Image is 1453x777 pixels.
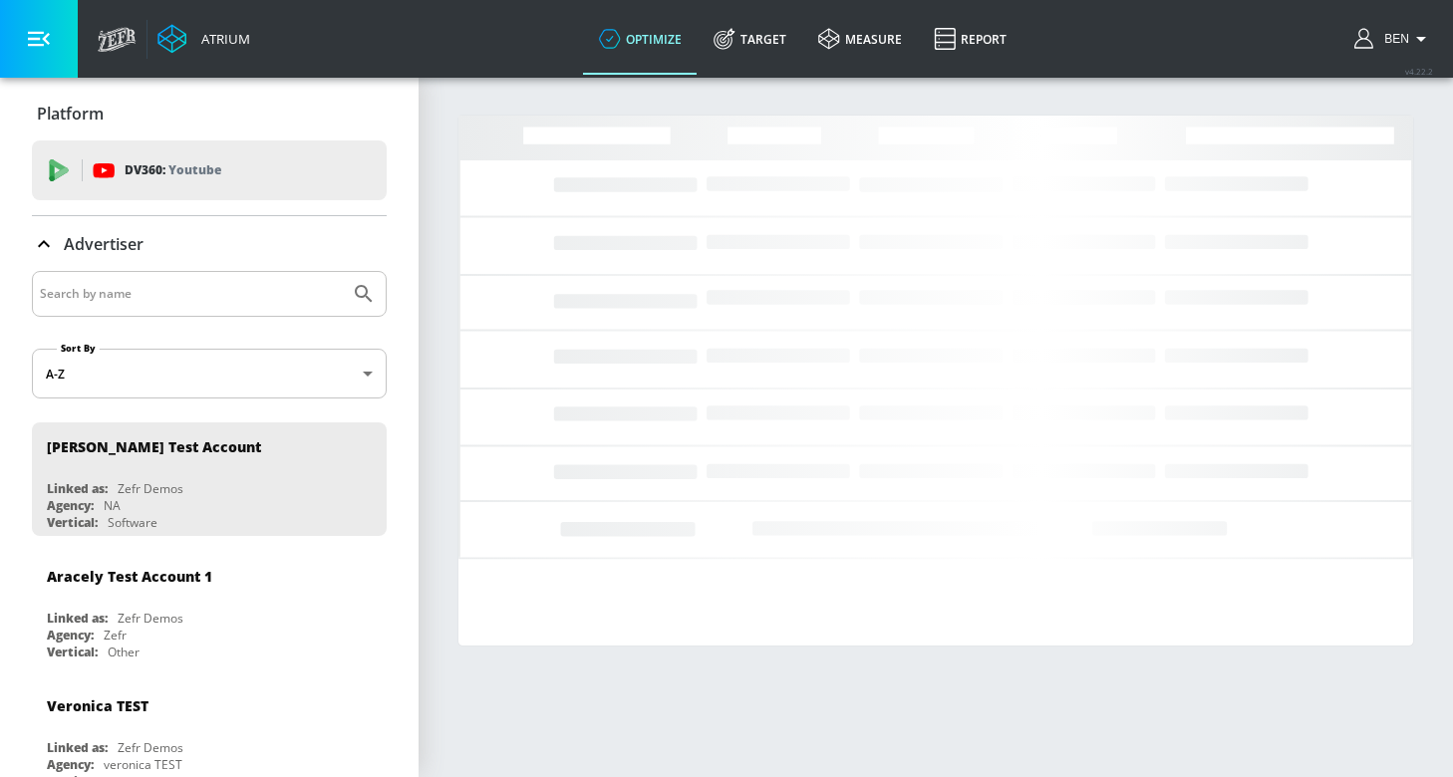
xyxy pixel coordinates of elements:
button: Ben [1354,27,1433,51]
div: veronica TEST [104,756,182,773]
a: Report [918,3,1022,75]
p: DV360: [125,159,221,181]
div: Agency: [47,627,94,644]
div: Zefr Demos [118,739,183,756]
input: Search by name [40,281,342,307]
div: Zefr Demos [118,480,183,497]
div: Linked as: [47,739,108,756]
a: Target [698,3,802,75]
div: Atrium [193,30,250,48]
span: v 4.22.2 [1405,66,1433,77]
div: Vertical: [47,644,98,660]
div: [PERSON_NAME] Test Account [47,437,261,456]
div: Agency: [47,756,94,773]
div: NA [104,497,121,514]
div: Zefr [104,627,127,644]
div: Aracely Test Account 1Linked as:Zefr DemosAgency:ZefrVertical:Other [32,552,387,665]
div: Platform [32,86,387,141]
div: Agency: [47,497,94,514]
span: login as: ben@bskconsulting.co [1376,32,1409,46]
div: [PERSON_NAME] Test AccountLinked as:Zefr DemosAgency:NAVertical:Software [32,422,387,536]
div: Aracely Test Account 1 [47,567,212,586]
a: optimize [583,3,698,75]
p: Youtube [168,159,221,180]
div: Advertiser [32,216,387,272]
div: Linked as: [47,610,108,627]
div: Veronica TEST [47,696,148,715]
a: measure [802,3,918,75]
div: Other [108,644,140,660]
div: Linked as: [47,480,108,497]
a: Atrium [157,24,250,54]
div: Zefr Demos [118,610,183,627]
label: Sort By [57,342,100,355]
div: DV360: Youtube [32,140,387,200]
p: Advertiser [64,233,144,255]
div: Software [108,514,157,531]
p: Platform [37,103,104,125]
div: Vertical: [47,514,98,531]
div: A-Z [32,349,387,398]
